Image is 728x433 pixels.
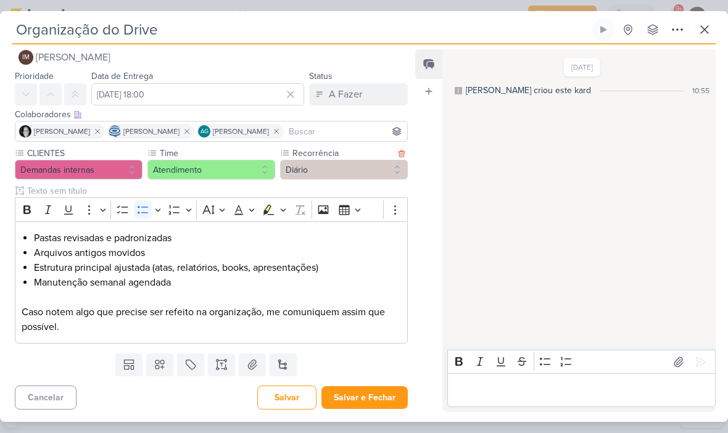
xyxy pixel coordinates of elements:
input: Select a date [91,83,304,105]
span: [PERSON_NAME] [36,50,110,65]
span: [PERSON_NAME] [34,126,90,137]
img: Caroline Traven De Andrade [109,125,121,138]
div: Editor editing area: main [15,221,408,344]
li: Pastas revisadas e padronizadas [34,231,401,245]
label: Status [309,71,333,81]
button: Diário [280,160,408,179]
div: Isabella Machado Guimarães [19,50,33,65]
img: Renata Brandão [19,125,31,138]
button: IM [PERSON_NAME] [15,46,408,68]
li: Arquivos antigos movidos [34,245,401,260]
span: [PERSON_NAME] [123,126,180,137]
label: Time [159,147,275,160]
p: IM [22,54,30,61]
label: Prioridade [15,71,54,81]
div: Colaboradores [15,108,408,121]
span: [PERSON_NAME] [213,126,269,137]
button: Salvar [257,386,316,410]
div: Editor toolbar [447,350,716,374]
button: Salvar e Fechar [321,386,408,409]
label: Data de Entrega [91,71,153,81]
li: Estrutura principal ajustada (atas, relatórios, books, apresentações) [34,260,401,275]
button: Demandas internas [15,160,143,179]
p: AG [201,129,209,135]
button: Atendimento [147,160,275,179]
div: Editor editing area: main [447,373,716,407]
label: CLIENTES [26,147,143,160]
button: Cancelar [15,386,77,410]
li: Manutenção semanal agendada [34,275,401,290]
div: [PERSON_NAME] criou este kard [466,84,591,97]
div: Editor toolbar [15,197,408,221]
button: A Fazer [309,83,408,105]
div: 10:55 [692,85,709,96]
label: Recorrência [291,147,394,160]
p: Caso notem algo que precise ser refeito na organização, me comuniquem assim que possível. [22,305,401,334]
div: A Fazer [329,87,362,102]
input: Texto sem título [25,184,408,197]
input: Kard Sem Título [12,19,590,41]
div: Ligar relógio [598,25,608,35]
div: Aline Gimenez Graciano [198,125,210,138]
input: Buscar [286,124,405,139]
